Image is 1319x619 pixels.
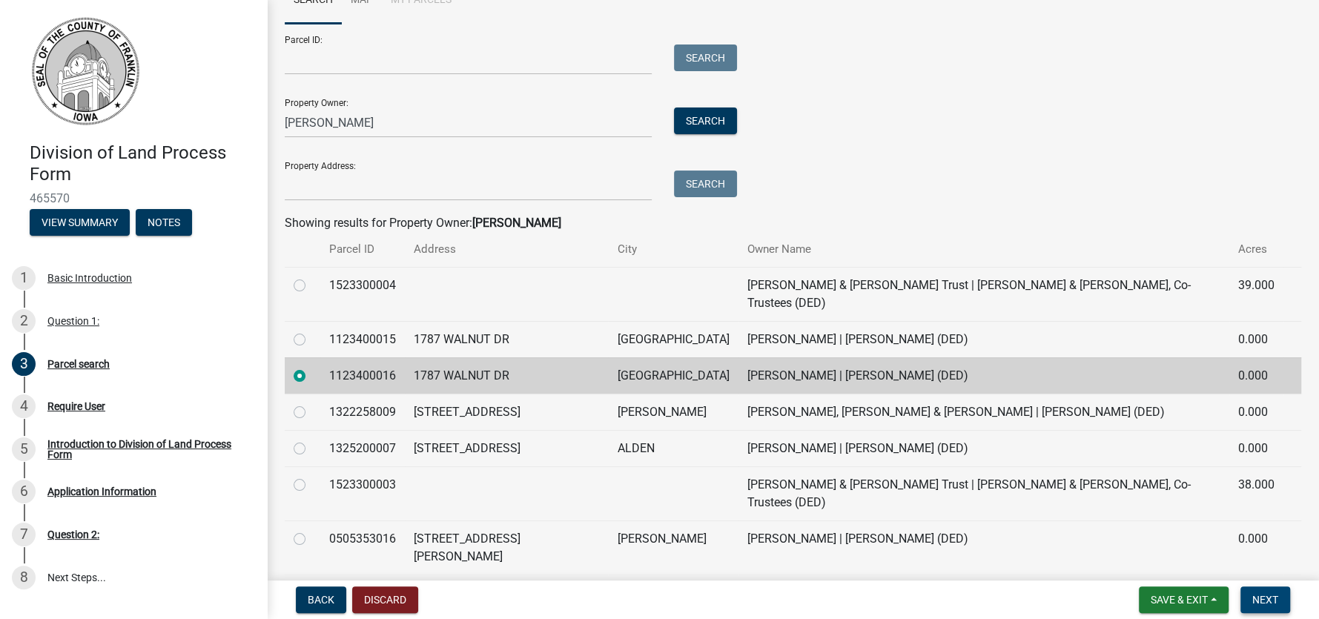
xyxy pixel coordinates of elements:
[30,142,255,185] h4: Division of Land Process Form
[285,214,1301,232] div: Showing results for Property Owner:
[405,520,608,575] td: [STREET_ADDRESS][PERSON_NAME]
[1229,394,1283,430] td: 0.000
[47,486,156,497] div: Application Information
[30,16,141,127] img: Franklin County, Iowa
[47,359,110,369] div: Parcel search
[608,232,738,267] th: City
[320,267,405,321] td: 1523300004
[738,357,1229,394] td: [PERSON_NAME] | [PERSON_NAME] (DED)
[738,394,1229,430] td: [PERSON_NAME], [PERSON_NAME] & [PERSON_NAME] | [PERSON_NAME] (DED)
[1240,586,1290,613] button: Next
[405,394,608,430] td: [STREET_ADDRESS]
[320,357,405,394] td: 1123400016
[674,107,737,134] button: Search
[1252,594,1278,606] span: Next
[136,209,192,236] button: Notes
[1139,586,1229,613] button: Save & Exit
[30,191,237,205] span: 465570
[405,321,608,357] td: 1787 WALNUT DR
[12,437,36,461] div: 5
[30,217,130,229] wm-modal-confirm: Summary
[12,352,36,376] div: 3
[47,316,99,326] div: Question 1:
[738,321,1229,357] td: [PERSON_NAME] | [PERSON_NAME] (DED)
[738,267,1229,321] td: [PERSON_NAME] & [PERSON_NAME] Trust | [PERSON_NAME] & [PERSON_NAME], Co-Trustees (DED)
[608,430,738,466] td: ALDEN
[1229,466,1283,520] td: 38.000
[296,586,346,613] button: Back
[320,321,405,357] td: 1123400015
[47,529,99,540] div: Question 2:
[608,357,738,394] td: [GEOGRAPHIC_DATA]
[320,466,405,520] td: 1523300003
[405,430,608,466] td: [STREET_ADDRESS]
[12,394,36,418] div: 4
[738,232,1229,267] th: Owner Name
[12,566,36,589] div: 8
[1229,321,1283,357] td: 0.000
[608,321,738,357] td: [GEOGRAPHIC_DATA]
[136,217,192,229] wm-modal-confirm: Notes
[608,520,738,575] td: [PERSON_NAME]
[12,309,36,333] div: 2
[30,209,130,236] button: View Summary
[1229,232,1283,267] th: Acres
[1229,357,1283,394] td: 0.000
[1229,267,1283,321] td: 39.000
[320,430,405,466] td: 1325200007
[608,394,738,430] td: [PERSON_NAME]
[47,273,132,283] div: Basic Introduction
[320,232,405,267] th: Parcel ID
[738,520,1229,575] td: [PERSON_NAME] | [PERSON_NAME] (DED)
[1151,594,1208,606] span: Save & Exit
[47,439,243,460] div: Introduction to Division of Land Process Form
[12,480,36,503] div: 6
[405,232,608,267] th: Address
[320,520,405,575] td: 0505353016
[738,466,1229,520] td: [PERSON_NAME] & [PERSON_NAME] Trust | [PERSON_NAME] & [PERSON_NAME], Co-Trustees (DED)
[405,357,608,394] td: 1787 WALNUT DR
[1229,430,1283,466] td: 0.000
[472,216,561,230] strong: [PERSON_NAME]
[1229,520,1283,575] td: 0.000
[674,171,737,197] button: Search
[320,394,405,430] td: 1322258009
[12,523,36,546] div: 7
[738,430,1229,466] td: [PERSON_NAME] | [PERSON_NAME] (DED)
[352,586,418,613] button: Discard
[674,44,737,71] button: Search
[308,594,334,606] span: Back
[47,401,105,411] div: Require User
[12,266,36,290] div: 1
